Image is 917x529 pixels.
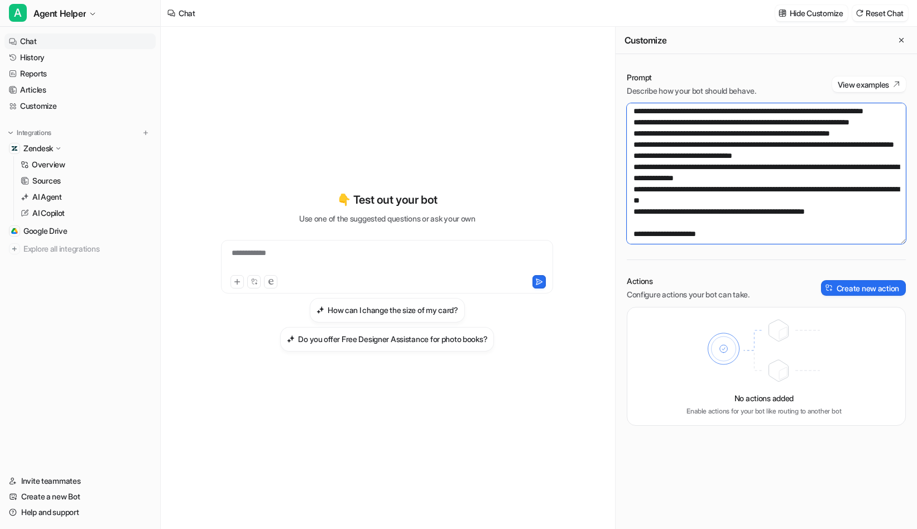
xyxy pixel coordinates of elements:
[32,159,65,170] p: Overview
[627,85,756,97] p: Describe how your bot should behave.
[11,145,18,152] img: Zendesk
[627,276,750,287] p: Actions
[825,284,833,292] img: create-action-icon.svg
[337,191,438,208] p: 👇 Test out your bot
[4,50,156,65] a: History
[4,66,156,81] a: Reports
[4,223,156,239] a: Google DriveGoogle Drive
[4,33,156,49] a: Chat
[775,5,848,21] button: Hide Customize
[16,189,156,205] a: AI Agent
[734,392,794,404] p: No actions added
[32,208,65,219] p: AI Copilot
[821,280,906,296] button: Create new action
[16,173,156,189] a: Sources
[4,241,156,257] a: Explore all integrations
[17,128,51,137] p: Integrations
[4,489,156,504] a: Create a new Bot
[9,4,27,22] span: A
[23,143,53,154] p: Zendesk
[4,127,55,138] button: Integrations
[625,35,666,46] h2: Customize
[328,304,458,316] h3: How can I change the size of my card?
[4,473,156,489] a: Invite teammates
[790,7,843,19] p: Hide Customize
[686,406,841,416] p: Enable actions for your bot like routing to another bot
[32,175,61,186] p: Sources
[16,205,156,221] a: AI Copilot
[895,33,908,47] button: Close flyout
[11,228,18,234] img: Google Drive
[7,129,15,137] img: expand menu
[4,98,156,114] a: Customize
[9,243,20,254] img: explore all integrations
[32,191,62,203] p: AI Agent
[33,6,86,21] span: Agent Helper
[779,9,786,17] img: customize
[627,289,750,300] p: Configure actions your bot can take.
[316,306,324,314] img: How can I change the size of my card?
[856,9,863,17] img: reset
[23,240,151,258] span: Explore all integrations
[142,129,150,137] img: menu_add.svg
[627,72,756,83] p: Prompt
[4,504,156,520] a: Help and support
[310,298,465,323] button: How can I change the size of my card?How can I change the size of my card?
[299,213,476,224] p: Use one of the suggested questions or ask your own
[287,335,295,343] img: Do you offer Free Designer Assistance for photo books?
[280,327,494,352] button: Do you offer Free Designer Assistance for photo books?Do you offer Free Designer Assistance for p...
[23,225,68,237] span: Google Drive
[832,76,906,92] button: View examples
[179,7,195,19] div: Chat
[4,82,156,98] a: Articles
[852,5,908,21] button: Reset Chat
[16,157,156,172] a: Overview
[298,333,487,345] h3: Do you offer Free Designer Assistance for photo books?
